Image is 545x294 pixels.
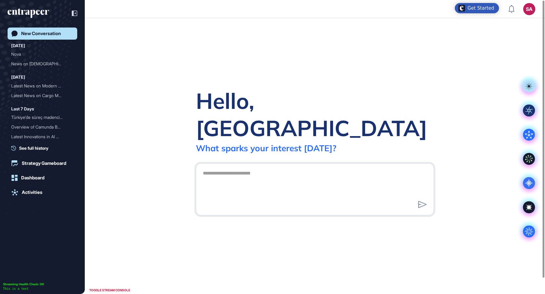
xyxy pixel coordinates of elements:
span: See full history [19,145,48,151]
div: Latest News on Cargo Mana... [11,91,69,100]
div: Nova [11,49,69,59]
div: Get Started [467,5,494,11]
a: Activities [8,186,77,198]
a: Dashboard [8,172,77,184]
div: Latest News on Cargo Management Systems and Digital Air Cargo Solutions (7–14 October 2025) [11,91,74,100]
div: New Conversation [21,31,61,36]
div: Dashboard [21,175,45,181]
div: Latest News on Modern Airline Retailing Platforms and Related Initiatives (7–14 October 2025) [11,81,74,91]
div: Open Get Started checklist [455,3,499,13]
div: TOGGLE STREAM CONSOLE [88,286,132,294]
div: entrapeer-logo [8,8,49,18]
a: Strategy Gameboard [8,157,77,169]
div: Last 7 Days [11,105,34,113]
div: Latest Innovations in AI ... [11,132,69,142]
div: Strategy Gameboard [22,161,66,166]
button: SA [523,3,535,15]
div: Latest News on Modern Air... [11,81,69,91]
div: Hello, [GEOGRAPHIC_DATA] [196,87,434,142]
a: New Conversation [8,28,77,40]
div: Activities [22,190,42,195]
img: launcher-image-alternative-text [458,5,465,11]
div: What sparks your interest [DATE]? [196,143,336,153]
div: News on Islamic Banking and Finance from October 8 to October 15, 2025 [11,59,74,69]
div: Nova [11,49,74,59]
div: Overview of Camunda BPM Software and Its Features [11,122,74,132]
div: Türkiye'de süreç madenciliği becerilerine sahip adayların listesini oluştur [11,113,74,122]
div: [DATE] [11,42,25,49]
div: Latest Innovations in AI and Technology in the Grocery Industry (October 7-13, 2025) [11,132,74,142]
div: Overview of Camunda BPM S... [11,122,69,132]
a: See full history [11,145,77,151]
div: News on [DEMOGRAPHIC_DATA] Banking a... [11,59,69,69]
div: Türkiye'de süreç madencil... [11,113,69,122]
div: [DATE] [11,73,25,81]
